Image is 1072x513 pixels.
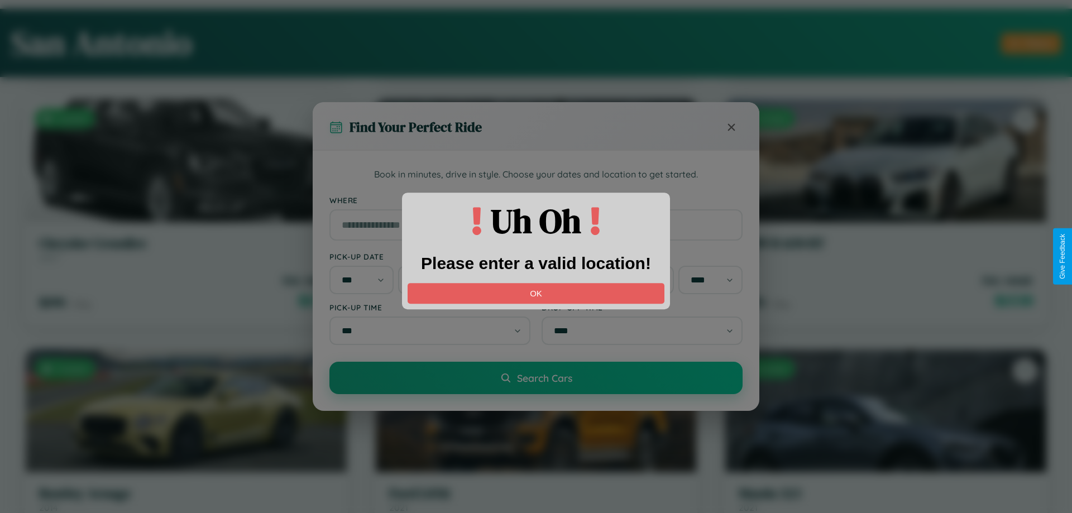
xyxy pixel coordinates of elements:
h3: Find Your Perfect Ride [350,118,482,136]
label: Drop-off Time [542,303,743,312]
span: Search Cars [517,372,572,384]
label: Where [329,195,743,205]
label: Drop-off Date [542,252,743,261]
label: Pick-up Date [329,252,530,261]
p: Book in minutes, drive in style. Choose your dates and location to get started. [329,167,743,182]
label: Pick-up Time [329,303,530,312]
